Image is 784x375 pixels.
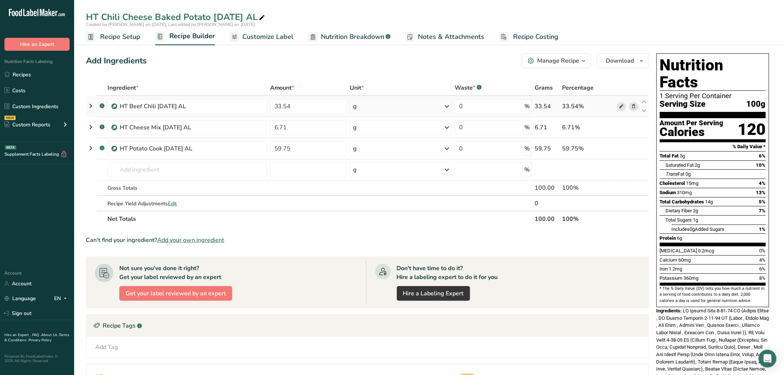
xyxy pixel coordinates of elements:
div: g [353,102,357,111]
button: Download [597,53,649,68]
div: Add Ingredients [86,55,147,67]
span: 6% [759,153,766,159]
div: 100.00 [535,183,559,192]
span: Total Carbohydrates [660,199,704,205]
div: 6.71 [535,123,559,132]
div: Don't have time to do it? Hire a labeling expert to do it for you [397,264,498,282]
span: 100g [747,100,766,109]
span: 1.2mg [669,266,682,272]
th: Net Totals [106,211,533,226]
span: Potassium [660,275,683,281]
div: HT Chili Cheese Baked Potato [DATE] AL [86,10,266,24]
span: 0.2mcg [698,248,714,253]
span: Edit [168,200,177,207]
span: 0% [760,248,766,253]
div: Calories [660,127,724,137]
span: Total Sugars [666,217,692,223]
div: HT Cheese Mix [DATE] AL [120,123,212,132]
a: Nutrition Breakdown [308,29,391,45]
section: * The % Daily Value (DV) tells you how much a nutrient in a serving of food contributes to a dail... [660,286,766,304]
span: 2g [695,162,700,168]
span: Unit [350,83,364,92]
th: 100.00 [533,211,561,226]
span: 1% [759,226,766,232]
span: Total Fat [660,153,679,159]
div: g [353,123,357,132]
div: Recipe Tags [86,315,649,337]
a: Recipe Setup [86,29,140,45]
a: Hire an Expert . [4,332,31,338]
span: Grams [535,83,553,92]
img: Sub Recipe [112,104,117,109]
span: Fat [666,171,685,177]
div: Can't find your ingredient? [86,236,649,245]
div: EN [54,294,70,303]
div: Gross Totals [107,184,267,192]
span: 4% [759,180,766,186]
div: Add Tag [95,343,118,352]
div: 59.75 [535,144,559,153]
img: Sub Recipe [112,125,117,130]
span: Includes Added Sugars [672,226,725,232]
span: [MEDICAL_DATA] [660,248,697,253]
span: Iron [660,266,668,272]
div: 59.75% [562,144,614,153]
a: Hire a Labeling Expert [397,286,470,301]
a: FAQ . [32,332,41,338]
span: Recipe Setup [100,32,140,42]
span: 5% [759,199,766,205]
a: Privacy Policy [29,338,52,343]
div: 0 [535,199,559,208]
div: HT Potato Cook [DATE] AL [120,144,212,153]
div: HT Beef Chili [DATE] AL [120,102,212,111]
span: Amount [270,83,295,92]
span: 13% [756,190,766,195]
div: g [353,144,357,153]
span: Nutrition Breakdown [321,32,384,42]
button: Hire an Expert [4,38,70,51]
div: Amount Per Serving [660,120,724,127]
span: 4% [760,257,766,263]
span: 310mg [677,190,692,195]
i: Trans [666,171,678,177]
th: 100% [561,211,615,226]
div: Recipe Yield Adjustments [107,200,267,208]
button: Manage Recipe [522,53,591,68]
span: Saturated Fat [666,162,694,168]
div: 33.54 [535,102,559,111]
a: About Us . [41,332,59,338]
span: 6% [760,266,766,272]
span: 360mg [684,275,699,281]
div: Not sure you've done it right? Get your label reviewed by an expert [119,264,221,282]
h1: Nutrition Facts [660,57,766,91]
div: Custom Reports [4,121,50,129]
span: 15mg [687,180,699,186]
div: Open Intercom Messenger [759,350,777,368]
div: Powered By FoodLabelMaker © 2025 All Rights Reserved [4,354,70,363]
span: Recipe Costing [513,32,558,42]
section: % Daily Value * [660,142,766,151]
span: Download [606,56,634,65]
a: Language [4,292,36,305]
span: Ingredients: [657,308,682,313]
div: BETA [5,145,16,150]
a: Terms & Conditions . [4,332,69,343]
div: 100% [562,183,614,192]
div: 6.71% [562,123,614,132]
span: Percentage [562,83,594,92]
a: Recipe Costing [499,29,558,45]
span: 10% [756,162,766,168]
div: Manage Recipe [537,56,579,65]
span: 6g [677,235,682,241]
div: g [353,165,357,174]
span: 5g [680,153,685,159]
span: Ingredient [107,83,139,92]
input: Add Ingredient [107,162,267,177]
a: Notes & Attachments [405,29,484,45]
span: Serving Size [660,100,706,109]
span: Get your label reviewed by an expert [126,289,226,298]
span: 14g [705,199,713,205]
span: Sodium [660,190,676,195]
span: Customize Label [242,32,293,42]
span: Dietary Fiber [666,208,692,213]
